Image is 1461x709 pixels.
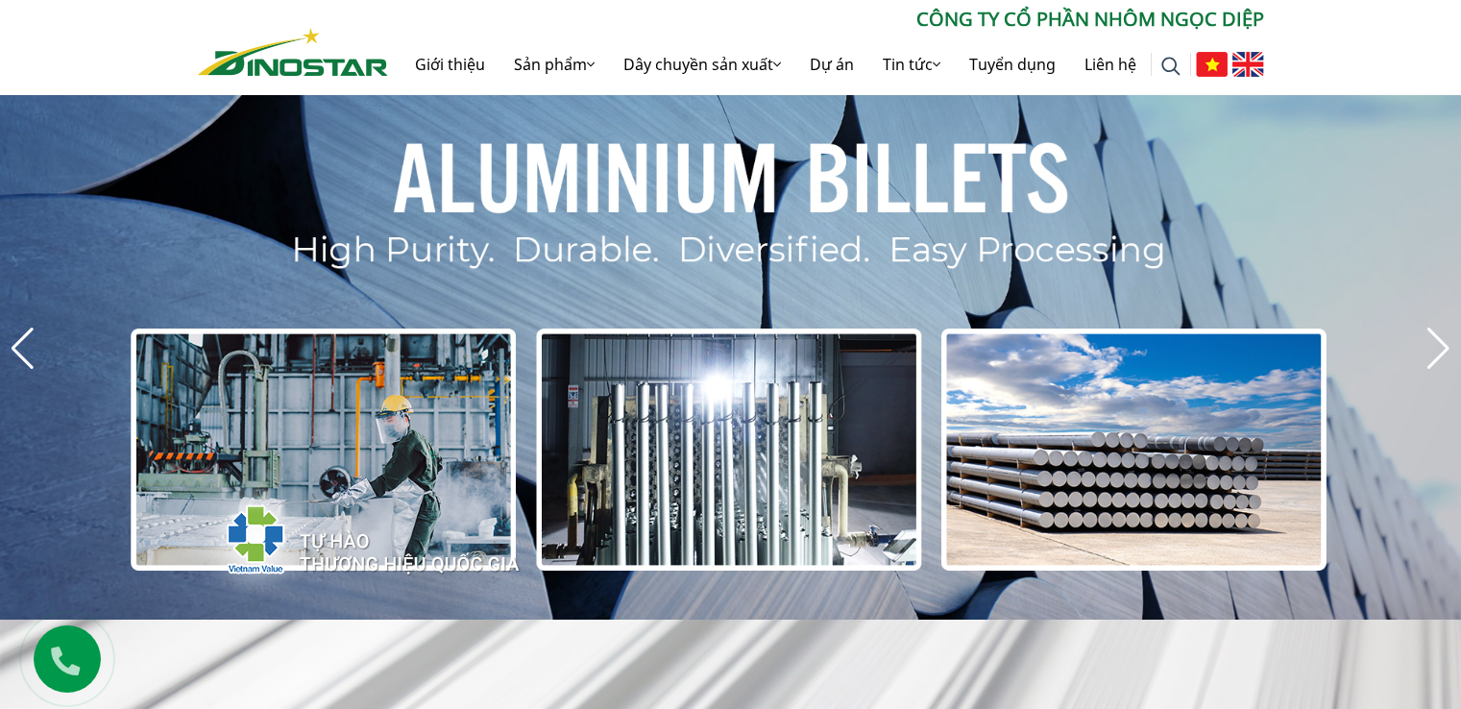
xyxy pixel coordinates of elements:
[1070,34,1151,95] a: Liên hệ
[198,24,388,75] a: Nhôm Dinostar
[1196,52,1228,77] img: Tiếng Việt
[169,470,523,600] img: thqg
[1232,52,1264,77] img: English
[401,34,499,95] a: Giới thiệu
[198,28,388,76] img: Nhôm Dinostar
[388,5,1264,34] p: CÔNG TY CỔ PHẦN NHÔM NGỌC DIỆP
[955,34,1070,95] a: Tuyển dụng
[795,34,868,95] a: Dự án
[868,34,955,95] a: Tin tức
[499,34,609,95] a: Sản phẩm
[1161,57,1181,76] img: search
[609,34,795,95] a: Dây chuyền sản xuất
